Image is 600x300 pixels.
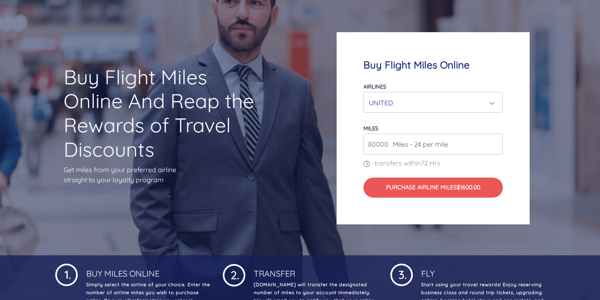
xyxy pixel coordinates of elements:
[457,183,480,191] span: $1600.00
[363,125,378,132] label: miles
[420,262,545,279] h4: Fly
[363,83,386,90] label: Airlines
[421,159,440,167] span: 72 Hrs
[363,92,503,113] button: UNITED
[363,158,503,168] p: transfers within
[369,95,492,111] div: UNITED
[64,165,263,185] p: Get miles from your preferred airline straight to your loyalty program
[363,59,503,71] h4: Buy Flight Miles Online
[55,262,78,286] img: 1
[389,139,448,149] span: Miles - 2¢ per mile
[390,262,413,286] img: 1
[363,178,503,198] button: Purchase Airline Miles$1600.00
[64,65,263,161] h1: Buy Flight Miles Online And Reap the Rewards of Travel Discounts
[223,262,245,287] img: 1
[85,262,210,279] h4: Buy Miles Online
[252,262,378,279] h4: Transfer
